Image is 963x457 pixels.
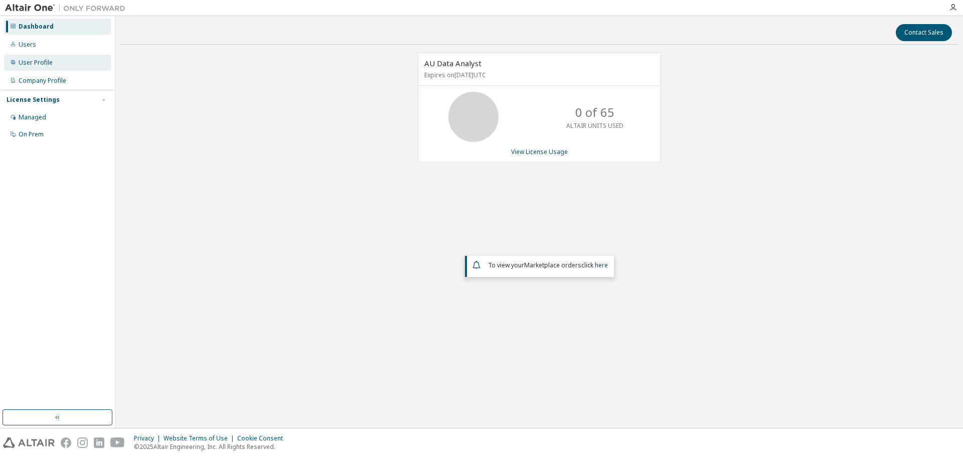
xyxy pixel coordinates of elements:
div: Cookie Consent [237,434,289,442]
img: linkedin.svg [94,437,104,448]
div: On Prem [19,130,44,138]
div: Dashboard [19,23,54,31]
div: User Profile [19,59,53,67]
div: Website Terms of Use [164,434,237,442]
p: ALTAIR UNITS USED [566,121,623,130]
img: instagram.svg [77,437,88,448]
span: To view your click [488,261,608,269]
p: © 2025 Altair Engineering, Inc. All Rights Reserved. [134,442,289,451]
img: youtube.svg [110,437,125,448]
span: AU Data Analyst [424,58,481,68]
em: Marketplace orders [524,261,581,269]
div: Managed [19,113,46,121]
div: Company Profile [19,77,66,85]
div: Privacy [134,434,164,442]
div: License Settings [7,96,60,104]
p: Expires on [DATE] UTC [424,71,652,79]
div: Users [19,41,36,49]
img: Altair One [5,3,130,13]
p: 0 of 65 [575,104,614,121]
img: facebook.svg [61,437,71,448]
button: Contact Sales [896,24,952,41]
a: here [595,261,608,269]
img: altair_logo.svg [3,437,55,448]
a: View License Usage [511,147,568,156]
